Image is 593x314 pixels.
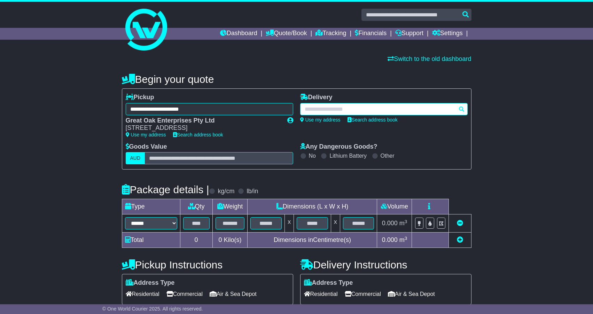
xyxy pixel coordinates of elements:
[218,188,234,195] label: kg/cm
[126,124,280,132] div: [STREET_ADDRESS]
[248,233,377,248] td: Dimensions in Centimetre(s)
[405,219,407,224] sup: 3
[329,152,367,159] label: Lithium Battery
[126,289,159,299] span: Residential
[309,152,316,159] label: No
[126,279,175,287] label: Address Type
[300,117,341,123] a: Use my address
[399,236,407,243] span: m
[382,236,398,243] span: 0.000
[395,28,423,40] a: Support
[315,28,346,40] a: Tracking
[122,233,180,248] td: Total
[102,306,203,312] span: © One World Courier 2025. All rights reserved.
[300,103,468,115] typeahead: Please provide city
[220,28,257,40] a: Dashboard
[126,143,167,151] label: Goods Value
[173,132,223,138] a: Search address book
[457,220,463,227] a: Remove this item
[122,259,293,270] h4: Pickup Instructions
[126,94,154,101] label: Pickup
[247,188,258,195] label: lb/in
[300,94,333,101] label: Delivery
[180,199,212,214] td: Qty
[212,233,248,248] td: Kilo(s)
[218,236,222,243] span: 0
[266,28,307,40] a: Quote/Book
[345,289,381,299] span: Commercial
[382,220,398,227] span: 0.000
[377,199,412,214] td: Volume
[348,117,398,123] a: Search address book
[122,184,209,195] h4: Package details |
[331,214,340,233] td: x
[122,199,180,214] td: Type
[388,55,471,62] a: Switch to the old dashboard
[304,279,353,287] label: Address Type
[405,236,407,241] sup: 3
[126,152,145,164] label: AUD
[381,152,395,159] label: Other
[399,220,407,227] span: m
[304,289,338,299] span: Residential
[210,289,257,299] span: Air & Sea Depot
[180,233,212,248] td: 0
[300,259,471,270] h4: Delivery Instructions
[248,199,377,214] td: Dimensions (L x W x H)
[166,289,203,299] span: Commercial
[212,199,248,214] td: Weight
[126,132,166,138] a: Use my address
[126,117,280,125] div: Great Oak Enterprises Pty Ltd
[388,289,435,299] span: Air & Sea Depot
[122,73,471,85] h4: Begin your quote
[432,28,463,40] a: Settings
[355,28,387,40] a: Financials
[457,236,463,243] a: Add new item
[285,214,294,233] td: x
[300,143,377,151] label: Any Dangerous Goods?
